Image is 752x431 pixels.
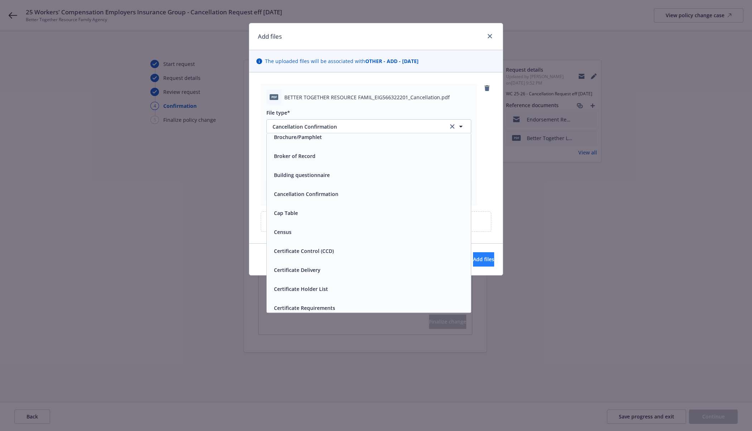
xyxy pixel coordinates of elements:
button: Certificate Holder List [274,286,328,293]
strong: OTHER - ADD - [DATE] [365,58,419,64]
span: Cancellation Confirmation [273,123,438,130]
span: Add files [473,256,494,263]
button: Certificate Delivery [274,267,320,274]
button: Cancellation Confirmationclear selection [266,119,471,134]
button: Census [274,229,291,236]
button: Broker of Record [274,153,315,160]
div: Upload new files [261,211,491,232]
a: remove [483,84,491,92]
button: Building questionnaire [274,172,330,179]
button: Brochure/Pamphlet [274,134,322,141]
button: Cap Table [274,210,298,217]
span: File type* [266,109,290,116]
span: BETTER TOGETHER RESOURCE FAMIL_EIG566322201_Cancellation.pdf [284,94,450,101]
h1: Add files [258,32,282,41]
button: Cancellation Confirmation [274,191,338,198]
button: Certificate Requirements [274,305,335,312]
a: clear selection [448,122,457,131]
button: Certificate Control (CCD) [274,248,334,255]
span: pdf [270,94,278,100]
button: Add files [473,252,494,267]
a: close [486,32,494,40]
span: The uploaded files will be associated with [265,57,419,65]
